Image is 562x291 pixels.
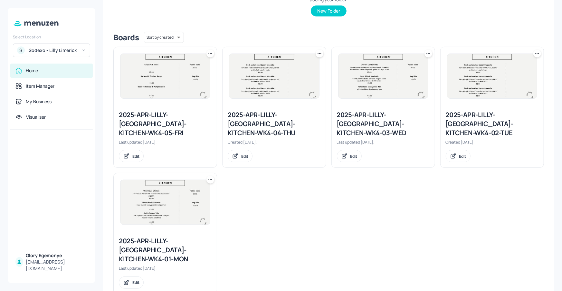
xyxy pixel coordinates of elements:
div: Edit [350,154,357,159]
button: New Folder [311,5,347,16]
div: Edit [241,154,248,159]
img: 2024-11-25-1732546877941m75rhh4pyc.jpeg [229,54,319,98]
img: 2025-09-02-1756821851914ca0xdem0v7.jpeg [120,54,210,98]
div: 2025-APR-LILLY-[GEOGRAPHIC_DATA]-KITCHEN-WK4-03-WED [337,110,430,137]
div: 2025-APR-LILLY-[GEOGRAPHIC_DATA]-KITCHEN-WK4-02-TUE [446,110,538,137]
div: Edit [132,154,139,159]
div: Sodexo - Lilly Limerick [29,47,77,54]
img: 2024-11-25-1732546877941m75rhh4pyc.jpeg [447,54,537,98]
div: Edit [459,154,466,159]
div: Sort by created [144,31,184,44]
div: Home [26,67,38,74]
div: Last updated [DATE]. [119,139,212,145]
div: Select Location [13,34,90,40]
div: 2025-APR-LILLY-[GEOGRAPHIC_DATA]-KITCHEN-WK4-01-MON [119,236,212,264]
div: [EMAIL_ADDRESS][DOMAIN_NAME] [26,259,88,272]
div: Edit [132,280,139,285]
div: Glory Egemonye [26,252,88,259]
div: Created [DATE]. [446,139,538,145]
div: 2025-APR-LILLY-[GEOGRAPHIC_DATA]-KITCHEN-WK4-05-FRI [119,110,212,137]
div: Visualiser [26,114,46,120]
div: Boards [113,32,139,43]
div: My Business [26,98,52,105]
div: 2025-APR-LILLY-[GEOGRAPHIC_DATA]-KITCHEN-WK4-04-THU [228,110,320,137]
div: Last updated [DATE]. [337,139,430,145]
img: 2025-08-13-17550805594865cap4lhjgsw.jpeg [338,54,428,98]
div: Item Manager [26,83,54,89]
img: 2025-08-13-17550927595025y0m7ck5w5e.jpeg [120,180,210,225]
div: S [17,46,25,54]
div: Created [DATE]. [228,139,320,145]
div: Last updated [DATE]. [119,266,212,271]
